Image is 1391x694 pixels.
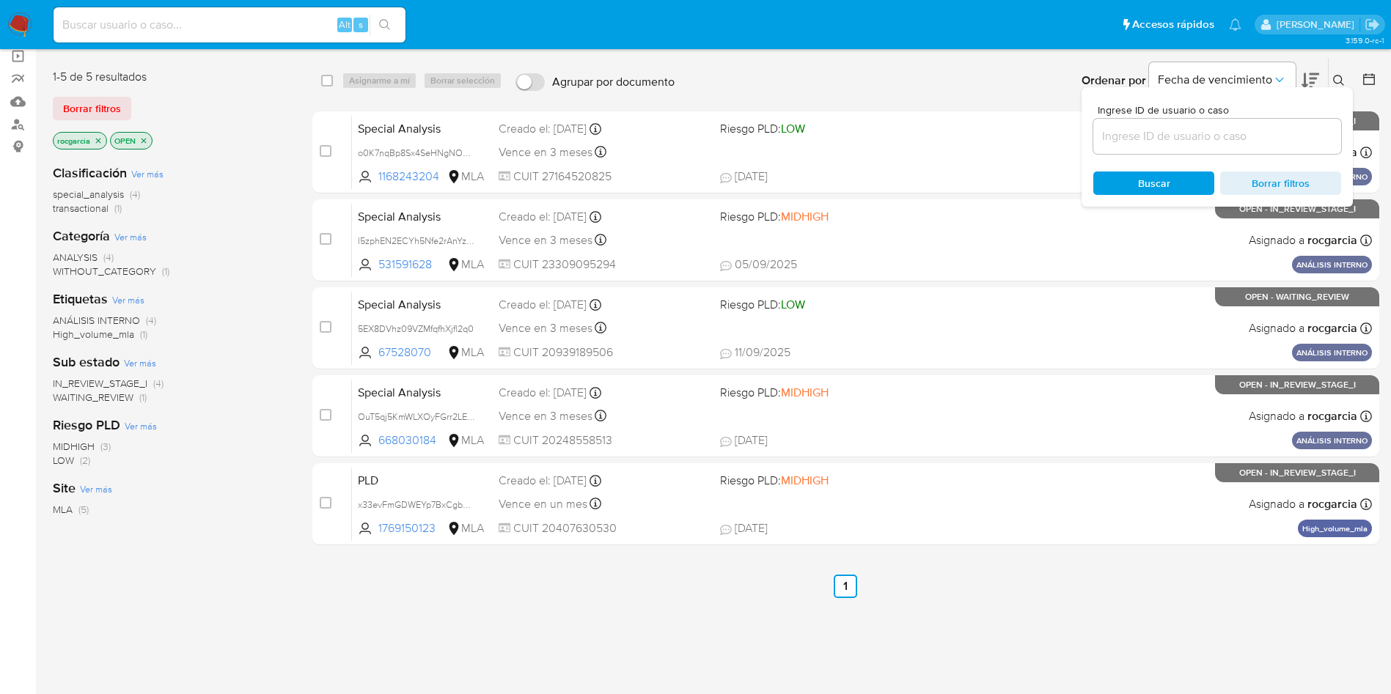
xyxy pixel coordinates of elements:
button: search-icon [370,15,400,35]
a: Notificaciones [1229,18,1241,31]
span: Alt [339,18,350,32]
span: Accesos rápidos [1132,17,1214,32]
p: rocio.garcia@mercadolibre.com [1277,18,1359,32]
a: Salir [1365,17,1380,32]
span: s [359,18,363,32]
span: 3.159.0-rc-1 [1346,34,1384,46]
input: Buscar usuario o caso... [54,15,405,34]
